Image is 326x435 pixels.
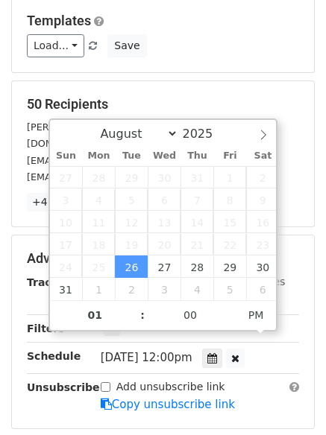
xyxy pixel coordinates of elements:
h5: Advanced [27,250,299,267]
span: August 7, 2025 [181,188,213,211]
span: August 3, 2025 [50,188,83,211]
span: August 4, 2025 [82,188,115,211]
h5: 50 Recipients [27,96,299,112]
span: August 23, 2025 [246,233,279,255]
span: July 29, 2025 [115,166,148,188]
span: August 26, 2025 [115,255,148,278]
span: Wed [148,151,181,161]
span: August 2, 2025 [246,166,279,188]
span: August 15, 2025 [213,211,246,233]
small: [EMAIL_ADDRESS][DOMAIN_NAME] [27,155,193,166]
span: : [140,300,145,330]
span: August 19, 2025 [115,233,148,255]
span: August 28, 2025 [181,255,213,278]
strong: Schedule [27,350,81,362]
input: Minute [145,300,236,330]
input: Hour [50,300,141,330]
span: Fri [213,151,246,161]
span: September 6, 2025 [246,278,279,300]
a: Copy unsubscribe link [101,398,235,411]
span: July 31, 2025 [181,166,213,188]
a: Templates [27,13,91,28]
span: Click to toggle [236,300,277,330]
label: Add unsubscribe link [116,379,225,395]
span: September 1, 2025 [82,278,115,300]
a: Load... [27,34,84,57]
span: September 5, 2025 [213,278,246,300]
span: August 6, 2025 [148,188,181,211]
small: [PERSON_NAME][EMAIL_ADDRESS][PERSON_NAME][DOMAIN_NAME] [27,121,272,150]
small: [EMAIL_ADDRESS][DOMAIN_NAME] [27,171,193,182]
span: August 16, 2025 [246,211,279,233]
span: August 21, 2025 [181,233,213,255]
strong: Filters [27,323,65,334]
span: August 30, 2025 [246,255,279,278]
span: August 25, 2025 [82,255,115,278]
span: Sat [246,151,279,161]
span: August 13, 2025 [148,211,181,233]
input: Year [178,127,232,141]
span: Sun [50,151,83,161]
span: August 1, 2025 [213,166,246,188]
span: August 14, 2025 [181,211,213,233]
span: August 31, 2025 [50,278,83,300]
span: August 18, 2025 [82,233,115,255]
span: July 27, 2025 [50,166,83,188]
a: +47 more [27,193,90,212]
span: August 29, 2025 [213,255,246,278]
span: September 4, 2025 [181,278,213,300]
span: August 9, 2025 [246,188,279,211]
span: September 3, 2025 [148,278,181,300]
span: August 24, 2025 [50,255,83,278]
button: Save [107,34,146,57]
span: August 10, 2025 [50,211,83,233]
span: August 17, 2025 [50,233,83,255]
span: September 2, 2025 [115,278,148,300]
span: August 8, 2025 [213,188,246,211]
span: July 28, 2025 [82,166,115,188]
span: August 11, 2025 [82,211,115,233]
span: August 12, 2025 [115,211,148,233]
strong: Tracking [27,276,77,288]
iframe: Chat Widget [251,363,326,435]
span: Mon [82,151,115,161]
span: August 5, 2025 [115,188,148,211]
span: [DATE] 12:00pm [101,351,192,364]
span: August 27, 2025 [148,255,181,278]
span: Tue [115,151,148,161]
span: August 20, 2025 [148,233,181,255]
strong: Unsubscribe [27,381,100,393]
span: July 30, 2025 [148,166,181,188]
span: August 22, 2025 [213,233,246,255]
span: Thu [181,151,213,161]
